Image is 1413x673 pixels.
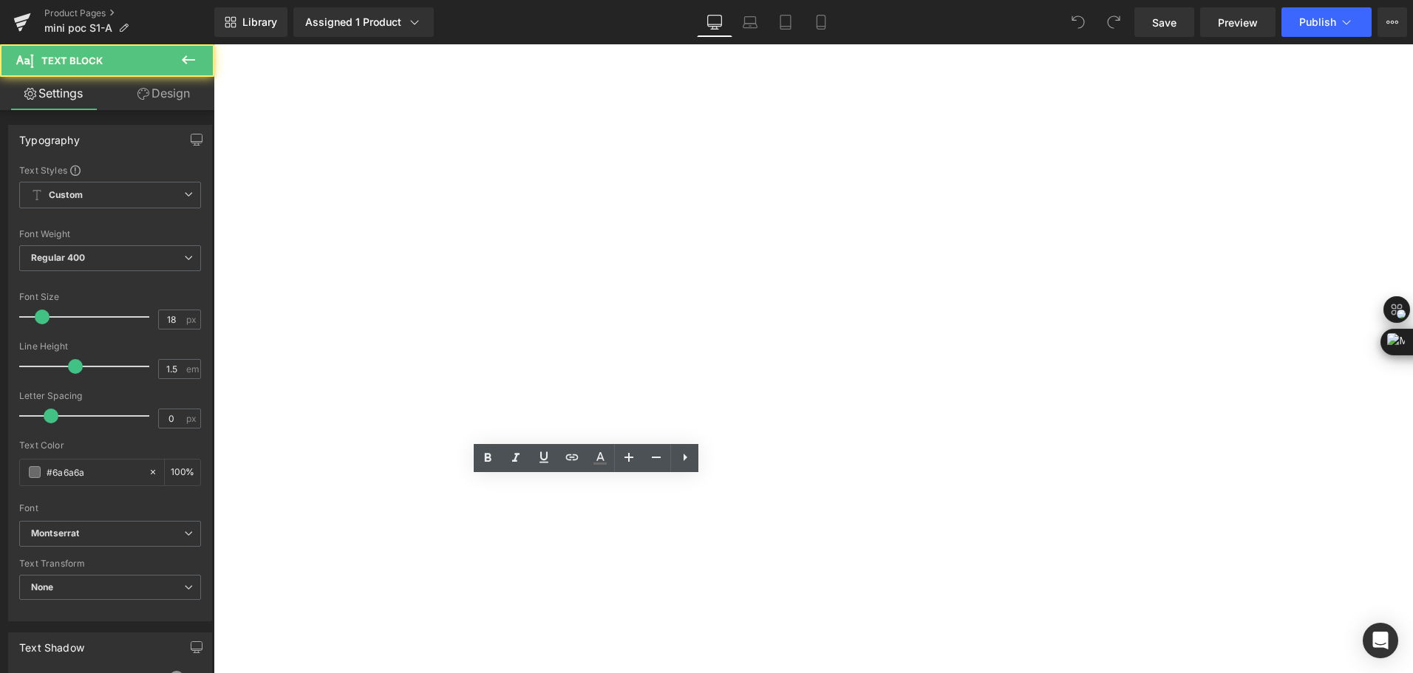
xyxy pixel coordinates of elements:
div: % [165,460,200,485]
a: Mobile [803,7,839,37]
div: Font Size [19,292,201,302]
a: Laptop [732,7,768,37]
div: Open Intercom Messenger [1363,623,1398,658]
div: Text Transform [19,558,201,569]
b: Custom [49,189,83,202]
div: Line Height [19,341,201,352]
button: Undo [1063,7,1093,37]
div: Text Styles [19,164,201,176]
div: Typography [19,126,80,146]
div: Assigned 1 Product [305,15,422,30]
b: Regular 400 [31,252,86,263]
a: Preview [1200,7,1276,37]
a: Desktop [697,7,732,37]
div: Letter Spacing [19,391,201,401]
i: Montserrat [31,527,79,540]
div: Font [19,503,201,513]
span: mini poc S1-A [44,22,112,34]
span: Text Block [41,55,103,66]
button: Publish [1281,7,1372,37]
a: Design [110,77,217,110]
div: Font Weight [19,229,201,239]
input: Color [47,464,141,480]
a: New Library [214,7,287,37]
span: px [186,414,199,423]
span: Preview [1218,15,1258,30]
span: Save [1152,15,1177,30]
a: Tablet [768,7,803,37]
span: em [186,364,199,374]
button: More [1378,7,1407,37]
div: Text Shadow [19,633,84,654]
button: Redo [1099,7,1128,37]
span: Publish [1299,16,1336,28]
div: Text Color [19,440,201,451]
b: None [31,581,54,592]
span: px [186,315,199,324]
span: Library [242,16,277,29]
a: Product Pages [44,7,214,19]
